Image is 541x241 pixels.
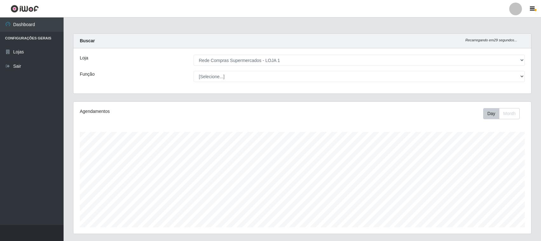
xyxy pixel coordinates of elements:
div: Toolbar with button groups [483,108,525,119]
div: Agendamentos [80,108,260,115]
button: Day [483,108,499,119]
label: Loja [80,55,88,61]
strong: Buscar [80,38,95,43]
label: Função [80,71,95,78]
button: Month [499,108,520,119]
img: CoreUI Logo [10,5,39,13]
div: First group [483,108,520,119]
i: Recarregando em 29 segundos... [465,38,517,42]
